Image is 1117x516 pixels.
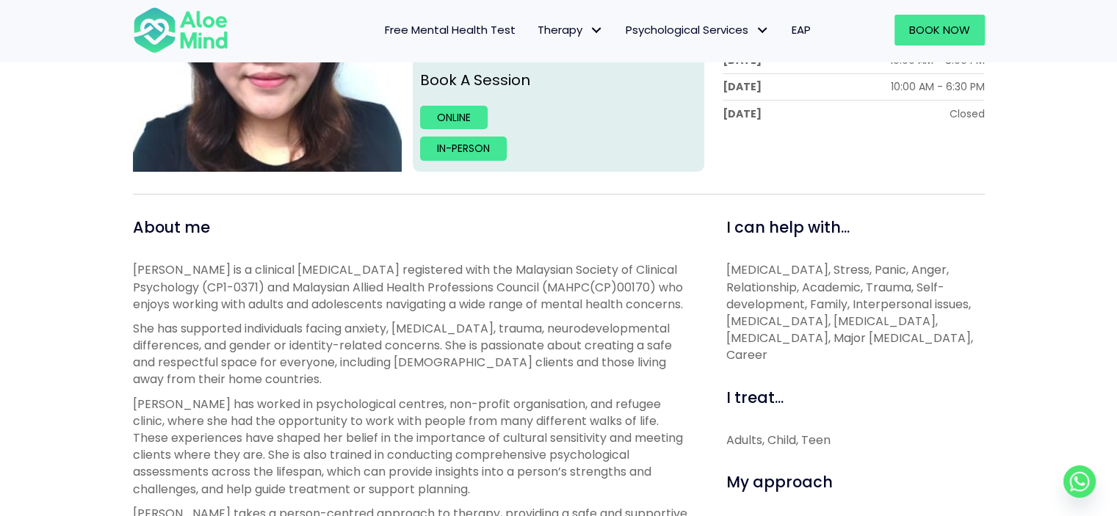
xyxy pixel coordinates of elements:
[133,396,693,498] p: [PERSON_NAME] has worked in psychological centres, non-profit organisation, and refugee clinic, w...
[626,22,770,37] span: Psychological Services
[133,261,693,313] p: [PERSON_NAME] is a clinical [MEDICAL_DATA] registered with the Malaysian Society of Clinical Psyc...
[723,79,762,94] div: [DATE]
[894,15,985,46] a: Book Now
[890,79,984,94] div: 10:00 AM - 6:30 PM
[723,106,762,121] div: [DATE]
[385,22,516,37] span: Free Mental Health Test
[615,15,781,46] a: Psychological ServicesPsychological Services: submenu
[133,217,210,238] span: About me
[1063,465,1096,498] a: Whatsapp
[538,22,604,37] span: Therapy
[420,106,488,129] a: Online
[247,15,822,46] nav: Menu
[726,387,784,408] span: I treat...
[420,70,697,91] p: Book A Session
[752,20,773,41] span: Psychological Services: submenu
[781,15,822,46] a: EAP
[726,471,833,493] span: My approach
[726,261,985,363] p: [MEDICAL_DATA], Stress, Panic, Anger, Relationship, Academic, Trauma, Self-development, Family, I...
[374,15,527,46] a: Free Mental Health Test
[726,217,850,238] span: I can help with...
[133,6,228,54] img: Aloe mind Logo
[586,20,607,41] span: Therapy: submenu
[726,432,985,448] div: Adults, Child, Teen
[792,22,811,37] span: EAP
[909,22,970,37] span: Book Now
[527,15,615,46] a: TherapyTherapy: submenu
[949,106,984,121] div: Closed
[420,137,507,160] a: In-person
[133,320,693,388] p: She has supported individuals facing anxiety, [MEDICAL_DATA], trauma, neurodevelopmental differen...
